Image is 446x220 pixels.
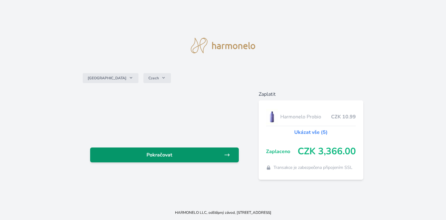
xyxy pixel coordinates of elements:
span: Transakce je zabezpečena připojením SSL [273,165,352,171]
button: Czech [143,73,171,83]
h6: Zaplatit [259,90,364,98]
img: CLEAN_PROBIO_se_stinem_x-lo.jpg [266,109,278,125]
span: [GEOGRAPHIC_DATA] [88,76,126,81]
span: Czech [148,76,159,81]
button: [GEOGRAPHIC_DATA] [83,73,138,83]
span: Pokračovat [95,151,224,159]
a: Pokračovat [90,147,239,162]
span: CZK 3,366.00 [298,146,356,157]
span: Zaplaceno [266,148,298,155]
a: Ukázat vše (5) [294,129,328,136]
span: CZK 10.99 [331,113,356,121]
img: logo.svg [191,38,255,53]
span: Harmonelo Probio [280,113,331,121]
